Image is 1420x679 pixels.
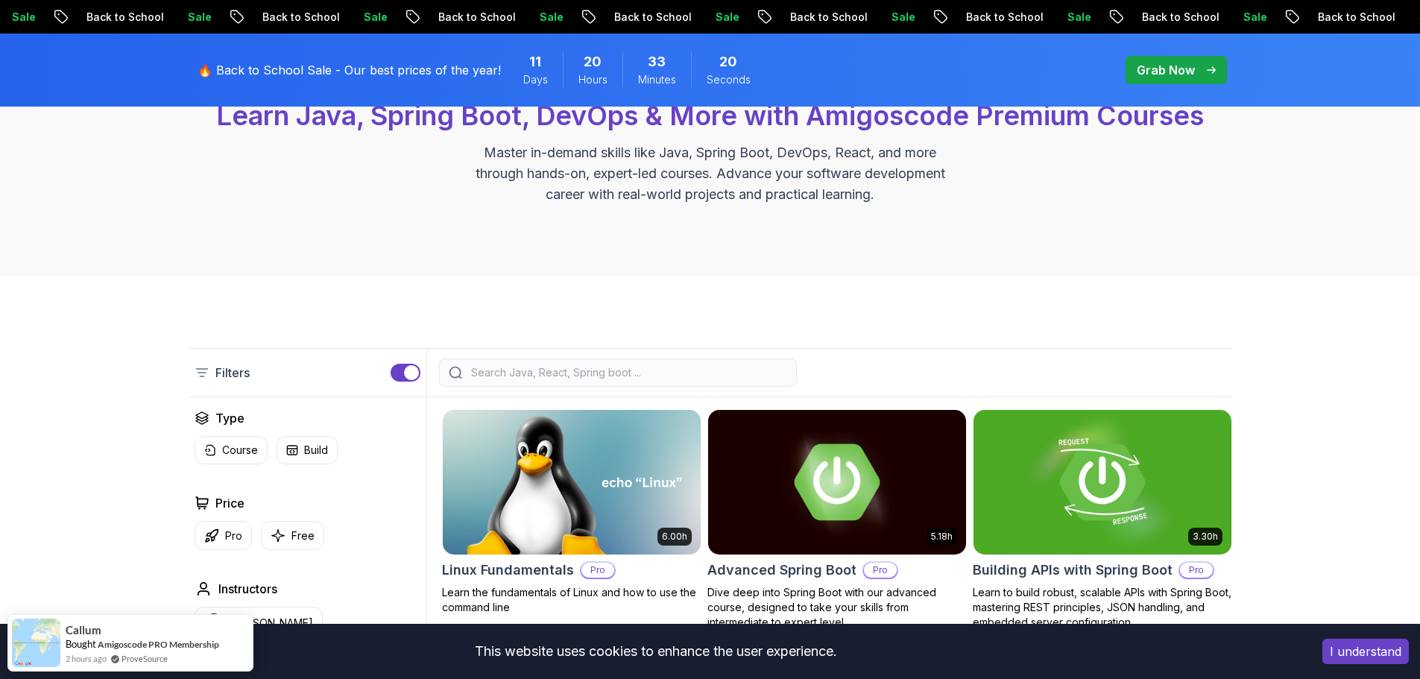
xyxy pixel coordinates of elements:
[1137,61,1195,79] p: Grab Now
[66,624,101,637] span: Callum
[662,531,687,543] p: 6.00h
[584,51,602,72] span: 20 Hours
[975,10,1023,25] p: Sale
[707,409,967,630] a: Advanced Spring Boot card5.18hAdvanced Spring BootProDive deep into Spring Boot with our advanced...
[719,51,737,72] span: 20 Seconds
[66,638,96,650] span: Bought
[1151,10,1199,25] p: Sale
[261,521,324,550] button: Free
[215,409,244,427] h2: Type
[11,635,1300,668] div: This website uses cookies to enhance the user experience.
[1327,10,1375,25] p: Sale
[707,72,751,87] span: Seconds
[874,10,975,25] p: Back to School
[973,560,1173,581] h2: Building APIs with Spring Boot
[799,10,847,25] p: Sale
[864,563,897,578] p: Pro
[291,528,315,543] p: Free
[12,619,60,667] img: provesource social proof notification image
[277,436,338,464] button: Build
[1180,563,1213,578] p: Pro
[195,607,323,639] button: instructor img[PERSON_NAME]
[447,10,495,25] p: Sale
[973,409,1232,630] a: Building APIs with Spring Boot card3.30hBuilding APIs with Spring BootProLearn to build robust, s...
[170,10,271,25] p: Back to School
[218,580,277,598] h2: Instructors
[1322,639,1409,664] button: Accept cookies
[98,639,219,650] a: Amigoscode PRO Membership
[581,563,614,578] p: Pro
[974,410,1231,555] img: Building APIs with Spring Boot card
[1225,10,1327,25] p: Back to School
[122,652,168,665] a: ProveSource
[442,560,574,581] h2: Linux Fundamentals
[1050,10,1151,25] p: Back to School
[973,585,1232,630] p: Learn to build robust, scalable APIs with Spring Boot, mastering REST principles, JSON handling, ...
[304,443,328,458] p: Build
[638,72,676,87] span: Minutes
[523,72,548,87] span: Days
[623,10,671,25] p: Sale
[931,531,953,543] p: 5.18h
[95,10,143,25] p: Sale
[230,616,313,631] p: [PERSON_NAME]
[708,410,966,555] img: Advanced Spring Boot card
[346,10,447,25] p: Back to School
[707,585,967,630] p: Dive deep into Spring Boot with our advanced course, designed to take your skills from intermedia...
[66,652,107,665] span: 2 hours ago
[225,528,242,543] p: Pro
[443,410,701,555] img: Linux Fundamentals card
[468,365,787,380] input: Search Java, React, Spring boot ...
[198,61,501,79] p: 🔥 Back to School Sale - Our best prices of the year!
[271,10,319,25] p: Sale
[204,613,224,633] img: instructor img
[529,51,541,72] span: 11 Days
[195,521,252,550] button: Pro
[215,494,244,512] h2: Price
[222,443,258,458] p: Course
[195,436,268,464] button: Course
[216,99,1204,132] span: Learn Java, Spring Boot, DevOps & More with Amigoscode Premium Courses
[648,51,666,72] span: 33 Minutes
[522,10,623,25] p: Back to School
[707,560,856,581] h2: Advanced Spring Boot
[578,72,608,87] span: Hours
[698,10,799,25] p: Back to School
[1193,531,1218,543] p: 3.30h
[460,142,961,205] p: Master in-demand skills like Java, Spring Boot, DevOps, React, and more through hands-on, expert-...
[442,409,701,615] a: Linux Fundamentals card6.00hLinux FundamentalsProLearn the fundamentals of Linux and how to use t...
[215,364,250,382] p: Filters
[442,585,701,615] p: Learn the fundamentals of Linux and how to use the command line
